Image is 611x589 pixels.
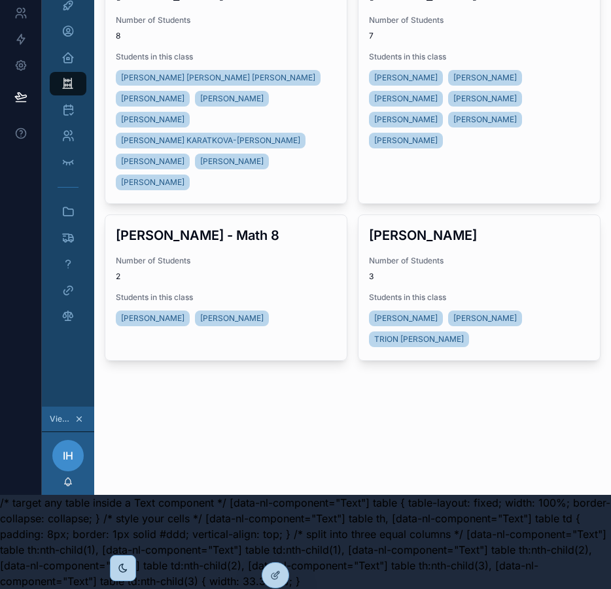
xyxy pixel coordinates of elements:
[369,133,443,148] a: [PERSON_NAME]
[358,214,601,361] a: [PERSON_NAME]Number of Students3Students in this class[PERSON_NAME][PERSON_NAME]TRION [PERSON_NAME]
[116,154,190,169] a: [PERSON_NAME]
[195,91,269,107] a: [PERSON_NAME]
[200,313,264,324] span: [PERSON_NAME]
[448,70,522,86] a: [PERSON_NAME]
[374,313,438,324] span: [PERSON_NAME]
[63,448,73,463] span: IH
[116,133,305,148] a: [PERSON_NAME] KARATKOVA-[PERSON_NAME]
[121,135,300,146] span: [PERSON_NAME] KARATKOVA-[PERSON_NAME]
[116,31,336,41] span: 8
[448,112,522,127] a: [PERSON_NAME]
[116,256,336,266] span: Number of Students
[121,73,315,83] span: [PERSON_NAME] [PERSON_NAME] [PERSON_NAME]
[195,154,269,169] a: [PERSON_NAME]
[116,226,336,245] h3: [PERSON_NAME] - Math 8
[105,214,347,361] a: [PERSON_NAME] - Math 8Number of Students2Students in this class[PERSON_NAME][PERSON_NAME]
[369,331,469,347] a: TRION [PERSON_NAME]
[121,177,184,188] span: [PERSON_NAME]
[369,256,589,266] span: Number of Students
[195,311,269,326] a: [PERSON_NAME]
[453,73,517,83] span: [PERSON_NAME]
[374,93,438,104] span: [PERSON_NAME]
[50,414,72,424] span: Viewing as [PERSON_NAME]
[369,226,589,245] h3: [PERSON_NAME]
[116,52,336,62] span: Students in this class
[116,271,336,282] span: 2
[116,112,190,127] a: [PERSON_NAME]
[453,114,517,125] span: [PERSON_NAME]
[453,313,517,324] span: [PERSON_NAME]
[116,311,190,326] a: [PERSON_NAME]
[116,175,190,190] a: [PERSON_NAME]
[448,91,522,107] a: [PERSON_NAME]
[121,313,184,324] span: [PERSON_NAME]
[121,93,184,104] span: [PERSON_NAME]
[369,271,589,282] span: 3
[116,15,336,25] span: Number of Students
[200,93,264,104] span: [PERSON_NAME]
[369,112,443,127] a: [PERSON_NAME]
[369,292,589,303] span: Students in this class
[116,70,321,86] a: [PERSON_NAME] [PERSON_NAME] [PERSON_NAME]
[369,70,443,86] a: [PERSON_NAME]
[448,311,522,326] a: [PERSON_NAME]
[374,334,464,345] span: TRION [PERSON_NAME]
[374,135,438,146] span: [PERSON_NAME]
[369,311,443,326] a: [PERSON_NAME]
[116,91,190,107] a: [PERSON_NAME]
[369,52,589,62] span: Students in this class
[200,156,264,167] span: [PERSON_NAME]
[374,73,438,83] span: [PERSON_NAME]
[374,114,438,125] span: [PERSON_NAME]
[369,15,589,25] span: Number of Students
[453,93,517,104] span: [PERSON_NAME]
[369,31,589,41] span: 7
[369,91,443,107] a: [PERSON_NAME]
[121,114,184,125] span: [PERSON_NAME]
[116,292,336,303] span: Students in this class
[121,156,184,167] span: [PERSON_NAME]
